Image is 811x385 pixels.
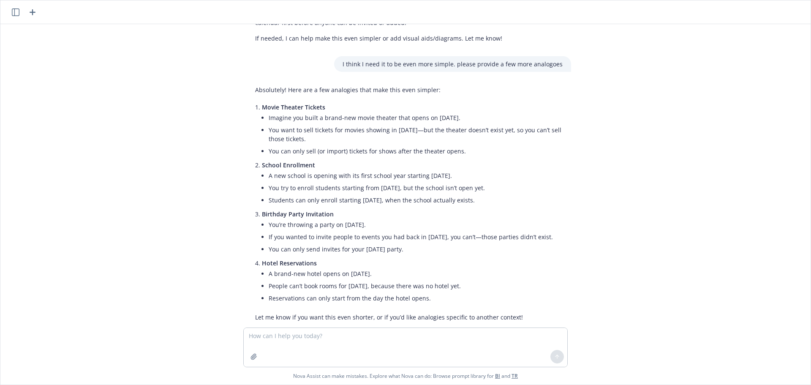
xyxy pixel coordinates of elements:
span: Birthday Party Invitation [262,210,334,218]
span: School Enrollment [262,161,315,169]
p: Absolutely! Here are a few analogies that make this even simpler: [255,85,563,94]
li: You can only sell (or import) tickets for shows after the theater opens. [269,145,563,157]
li: A new school is opening with its first school year starting [DATE]. [269,169,563,182]
a: TR [512,372,518,380]
li: If you wanted to invite people to events you had back in [DATE], you can’t—those parties didn’t e... [269,231,563,243]
li: A brand-new hotel opens on [DATE]. [269,268,563,280]
li: Students can only enroll starting [DATE], when the school actually exists. [269,194,563,206]
li: You try to enroll students starting from [DATE], but the school isn’t open yet. [269,182,563,194]
p: If needed, I can help make this even simpler or add visual aids/diagrams. Let me know! [255,34,563,43]
a: BI [495,372,500,380]
p: I think I need it to be even more simple. please provide a few more analogoes [343,60,563,68]
li: Imagine you built a brand-new movie theater that opens on [DATE]. [269,112,563,124]
li: You can only send invites for your [DATE] party. [269,243,563,255]
span: Nova Assist can make mistakes. Explore what Nova can do: Browse prompt library for and [293,367,518,385]
p: Let me know if you want this even shorter, or if you’d like analogies specific to another context! [255,313,563,322]
li: Reservations can only start from the day the hotel opens. [269,292,563,304]
li: You want to sell tickets for movies showing in [DATE]—but the theater doesn’t exist yet, so you c... [269,124,563,145]
span: Hotel Reservations [262,259,317,267]
span: Movie Theater Tickets [262,103,325,111]
li: You’re throwing a party on [DATE]. [269,218,563,231]
li: People can’t book rooms for [DATE], because there was no hotel yet. [269,280,563,292]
